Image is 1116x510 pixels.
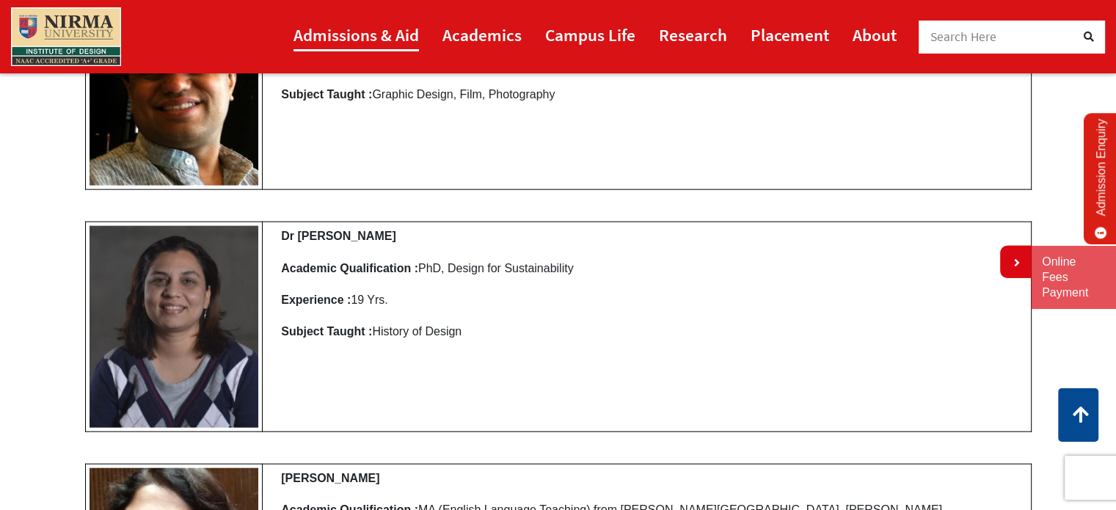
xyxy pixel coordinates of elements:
p: PhD, Design for Sustainability [281,258,1026,278]
a: Campus Life [545,18,635,51]
strong: Dr [PERSON_NAME] [281,230,395,242]
a: Academics [442,18,522,51]
strong: Experience : [281,294,351,306]
strong: Subject Taught : [281,88,372,101]
p: Graphic Design, Film, Photography [281,84,1026,104]
a: About [853,18,897,51]
a: Research [659,18,727,51]
img: main_logo [11,7,121,66]
a: Online Fees Payment [1042,255,1105,300]
p: History of Design [281,321,1026,341]
p: 19 Yrs. [281,290,1026,310]
a: Admissions & Aid [293,18,419,51]
strong: Academic Qualification : [281,262,418,274]
a: Placement [751,18,829,51]
strong: Subject Taught : [281,325,372,338]
strong: [PERSON_NAME] [281,472,379,484]
span: Search Here [930,29,997,45]
img: ? [90,226,259,428]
